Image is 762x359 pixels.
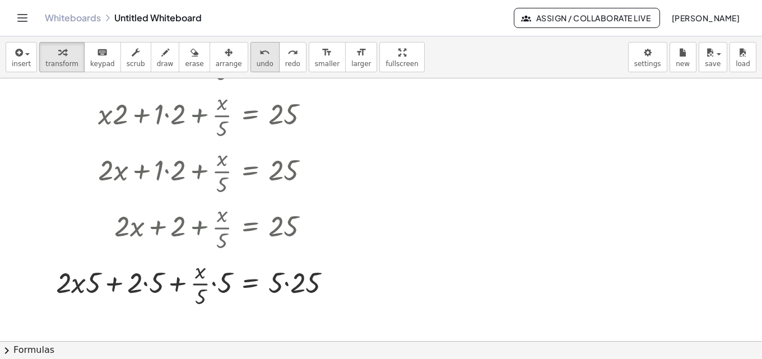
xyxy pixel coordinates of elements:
button: scrub [120,42,151,72]
span: transform [45,60,78,68]
span: smaller [315,60,340,68]
span: load [736,60,750,68]
span: keypad [90,60,115,68]
span: scrub [127,60,145,68]
i: keyboard [97,46,108,59]
button: format_sizesmaller [309,42,346,72]
button: redoredo [279,42,306,72]
i: format_size [322,46,332,59]
button: save [699,42,727,72]
span: redo [285,60,300,68]
i: redo [287,46,298,59]
button: new [670,42,696,72]
span: [PERSON_NAME] [671,13,740,23]
span: Assign / Collaborate Live [523,13,651,23]
button: insert [6,42,37,72]
span: settings [634,60,661,68]
button: erase [179,42,210,72]
span: arrange [216,60,242,68]
button: keyboardkeypad [84,42,121,72]
button: Assign / Collaborate Live [514,8,660,28]
span: new [676,60,690,68]
button: load [730,42,756,72]
button: settings [628,42,667,72]
button: undoundo [250,42,280,72]
button: [PERSON_NAME] [662,8,749,28]
button: arrange [210,42,248,72]
button: Toggle navigation [13,9,31,27]
span: erase [185,60,203,68]
span: undo [257,60,273,68]
button: transform [39,42,85,72]
a: Whiteboards [45,12,101,24]
button: draw [151,42,180,72]
i: undo [259,46,270,59]
i: format_size [356,46,366,59]
span: fullscreen [385,60,418,68]
span: draw [157,60,174,68]
span: larger [351,60,371,68]
span: save [705,60,721,68]
span: insert [12,60,31,68]
button: format_sizelarger [345,42,377,72]
button: fullscreen [379,42,424,72]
